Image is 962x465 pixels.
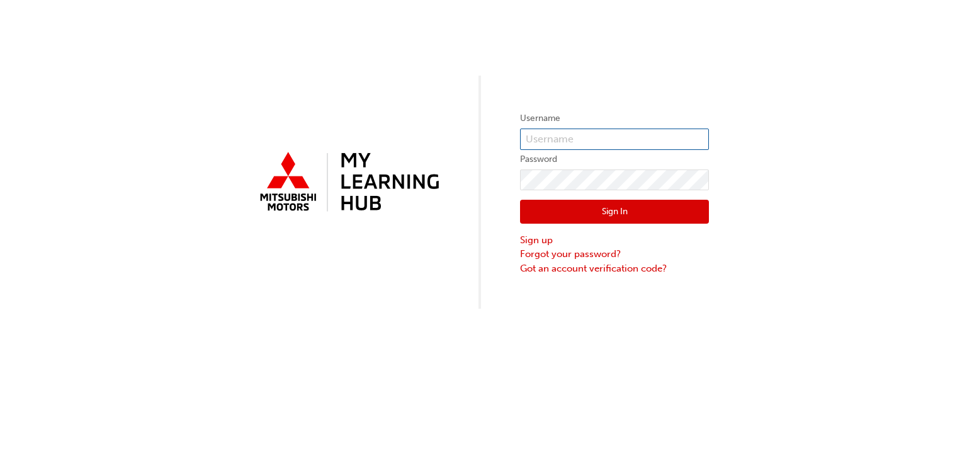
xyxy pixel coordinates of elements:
a: Got an account verification code? [520,261,709,276]
img: mmal [253,147,442,219]
a: Forgot your password? [520,247,709,261]
input: Username [520,129,709,150]
button: Sign In [520,200,709,224]
label: Username [520,111,709,126]
a: Sign up [520,233,709,248]
label: Password [520,152,709,167]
